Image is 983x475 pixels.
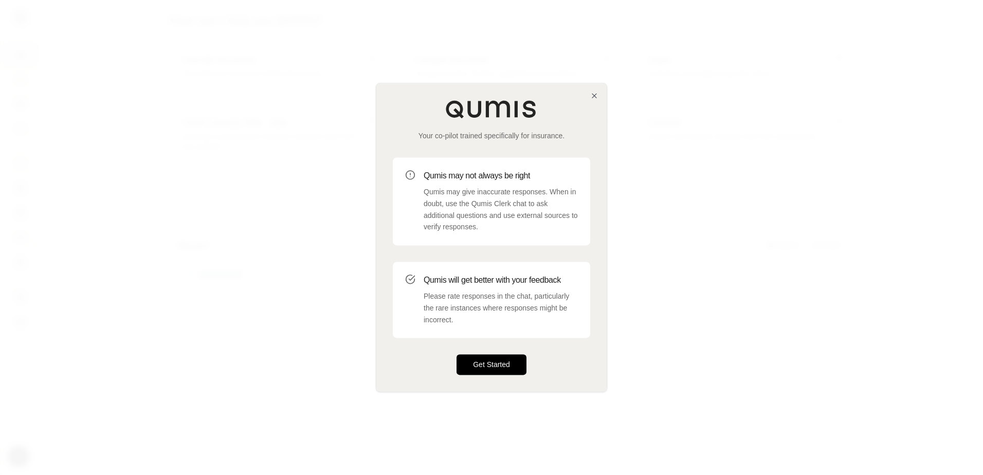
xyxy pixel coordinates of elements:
[424,274,578,286] h3: Qumis will get better with your feedback
[393,131,590,141] p: Your co-pilot trained specifically for insurance.
[424,186,578,233] p: Qumis may give inaccurate responses. When in doubt, use the Qumis Clerk chat to ask additional qu...
[424,170,578,182] h3: Qumis may not always be right
[457,355,526,375] button: Get Started
[445,100,538,118] img: Qumis Logo
[424,290,578,325] p: Please rate responses in the chat, particularly the rare instances where responses might be incor...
